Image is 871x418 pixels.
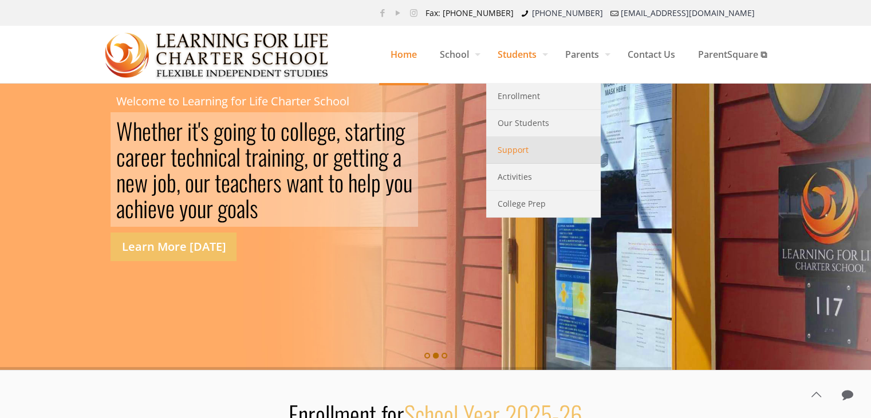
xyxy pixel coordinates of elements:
div: a [116,195,125,221]
div: g [395,118,405,144]
div: u [194,169,203,195]
i: mail [609,7,620,18]
div: r [251,144,258,169]
a: Students [486,26,554,83]
div: a [258,144,267,169]
div: t [245,144,251,169]
div: s [250,195,258,221]
div: n [271,144,281,169]
div: i [365,144,369,169]
span: Students [486,37,554,72]
div: t [192,118,198,144]
div: o [334,169,344,195]
a: School [428,26,486,83]
div: y [179,195,188,221]
a: Parents [554,26,616,83]
div: t [261,118,267,144]
div: n [386,118,395,144]
div: o [188,195,197,221]
div: h [133,118,142,144]
div: l [304,118,308,144]
div: r [266,169,273,195]
div: i [232,118,237,144]
div: u [197,195,206,221]
div: c [125,195,134,221]
div: e [167,118,176,144]
div: , [176,169,180,195]
div: o [313,144,322,169]
div: h [134,195,143,221]
div: c [281,118,290,144]
a: [EMAIL_ADDRESS][DOMAIN_NAME] [621,7,755,18]
div: c [116,144,125,169]
div: g [317,118,327,144]
a: ParentSquare ⧉ [687,26,778,83]
div: t [328,169,334,195]
div: u [403,169,412,195]
a: Back to top icon [804,382,828,407]
a: Contact Us [616,26,687,83]
span: Activities [498,169,532,184]
div: j [152,169,157,195]
div: r [368,118,375,144]
div: r [206,195,213,221]
div: a [360,118,368,144]
div: e [357,169,366,195]
div: c [218,144,227,169]
div: w [135,169,148,195]
span: Enrollment [498,89,540,104]
div: g [246,118,256,144]
div: l [366,169,371,195]
div: e [125,169,135,195]
a: Enrollment [486,83,601,110]
div: l [236,144,241,169]
div: n [285,144,294,169]
div: a [237,195,245,221]
a: Instagram icon [408,7,420,18]
a: Home [379,26,428,83]
div: g [333,144,343,169]
div: t [353,118,360,144]
div: e [150,144,159,169]
div: o [290,118,299,144]
div: e [257,169,266,195]
div: c [186,144,195,169]
i: phone [519,7,531,18]
div: r [159,144,166,169]
div: b [167,169,176,195]
div: i [267,144,271,169]
div: t [317,169,324,195]
div: h [157,118,167,144]
div: r [134,144,141,169]
div: e [343,144,352,169]
div: e [165,195,175,221]
div: t [151,118,157,144]
img: Home [105,26,330,84]
div: t [375,118,381,144]
div: o [394,169,403,195]
div: g [214,118,223,144]
div: n [308,169,317,195]
span: Support [498,143,529,157]
div: n [204,144,214,169]
div: o [267,118,276,144]
div: l [245,195,250,221]
div: g [218,195,227,221]
a: YouTube icon [392,7,404,18]
div: t [215,169,221,195]
div: r [322,144,329,169]
div: e [142,118,151,144]
span: College Prep [498,196,546,211]
div: e [221,169,230,195]
div: , [336,118,340,144]
div: t [358,144,365,169]
div: r [203,169,210,195]
div: r [176,118,183,144]
div: o [185,169,194,195]
div: o [227,195,237,221]
div: s [345,118,353,144]
div: c [239,169,248,195]
a: [PHONE_NUMBER] [532,7,603,18]
div: n [116,169,125,195]
a: Support [486,137,601,164]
